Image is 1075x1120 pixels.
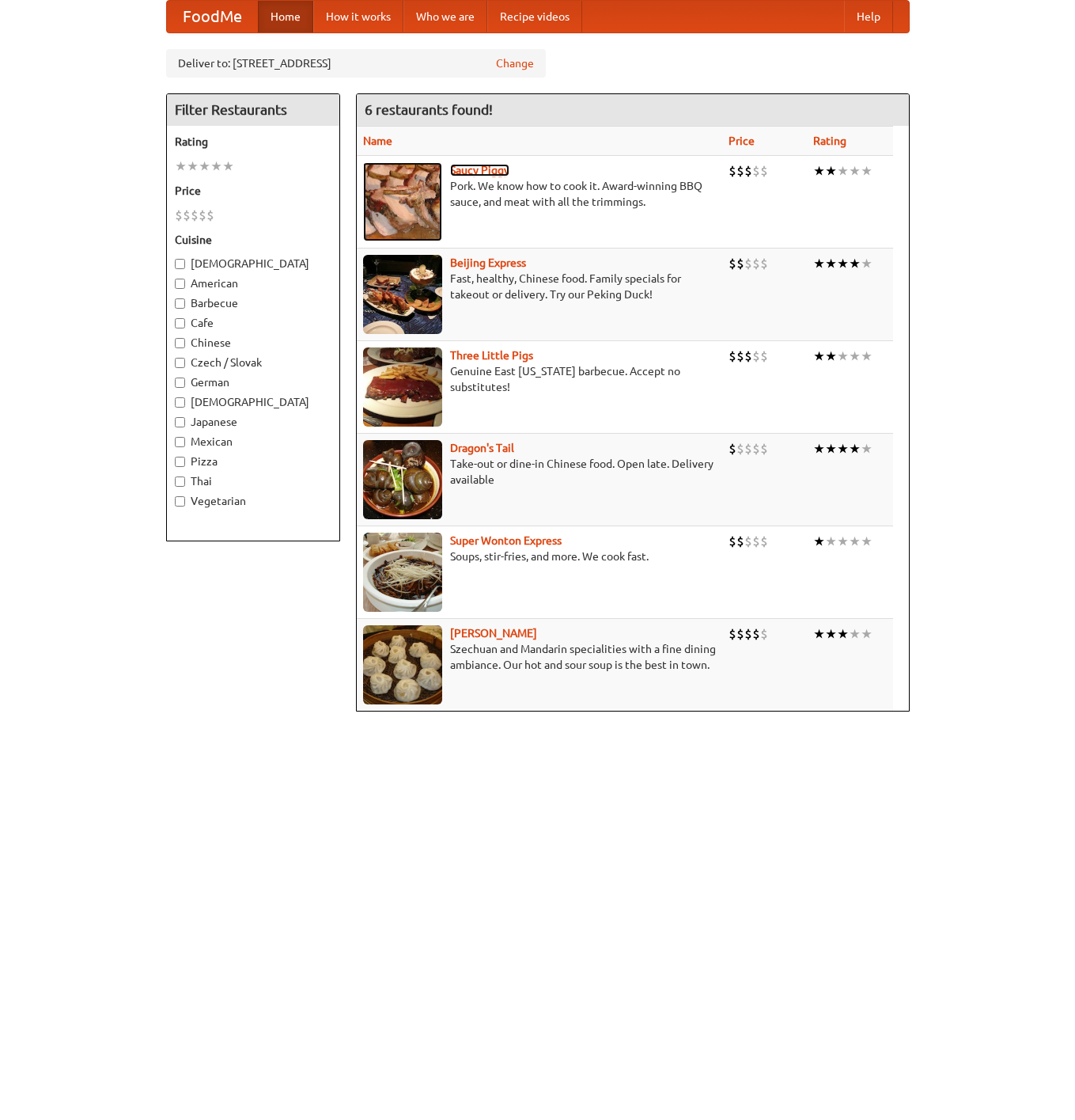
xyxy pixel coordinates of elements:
b: Saucy Piggy [450,164,509,177]
li: ★ [813,625,825,643]
a: Help [844,1,893,32]
img: dragon.jpg [363,440,442,519]
li: ★ [199,158,210,175]
label: Pizza [175,454,331,469]
li: $ [752,533,760,550]
div: Deliver to: [STREET_ADDRESS] [166,49,546,78]
li: $ [744,440,752,457]
label: Czech / Slovak [175,355,331,370]
li: $ [744,533,752,550]
li: ★ [837,440,849,457]
li: ★ [222,158,234,175]
label: Chinese [175,335,331,351]
li: $ [736,347,744,365]
input: [DEMOGRAPHIC_DATA] [175,397,185,408]
input: Czech / Slovak [175,358,185,368]
b: Beijing Express [450,256,526,269]
a: How it works [313,1,403,32]
li: $ [760,162,768,180]
a: Price [729,135,755,147]
label: Thai [175,473,331,489]
li: ★ [861,533,872,550]
li: $ [191,207,199,224]
li: $ [729,625,736,643]
label: [DEMOGRAPHIC_DATA] [175,394,331,410]
li: $ [744,255,752,272]
li: $ [729,533,736,550]
h5: Price [175,183,331,199]
li: $ [760,255,768,272]
li: ★ [175,158,187,175]
li: ★ [825,440,837,457]
li: ★ [861,440,872,457]
a: [PERSON_NAME] [450,627,537,640]
p: Take-out or dine-in Chinese food. Open late. Delivery available [363,456,717,488]
a: FoodMe [167,1,258,32]
li: ★ [825,255,837,272]
img: shandong.jpg [363,625,442,704]
h5: Cuisine [175,232,331,248]
input: Thai [175,476,185,487]
li: ★ [837,347,849,365]
li: $ [760,347,768,365]
li: ★ [849,625,861,643]
li: ★ [825,162,837,180]
a: Three Little Pigs [450,349,533,362]
img: littlepigs.jpg [363,347,442,427]
li: $ [199,207,206,224]
li: ★ [837,533,849,550]
label: Cafe [175,315,331,331]
label: American [175,275,331,291]
li: ★ [825,625,837,643]
li: $ [175,207,183,224]
li: ★ [210,158,222,175]
a: Name [363,135,392,147]
li: ★ [861,625,872,643]
input: American [175,279,185,289]
li: $ [760,625,768,643]
li: $ [729,347,736,365]
h5: Rating [175,134,331,150]
p: Soups, stir-fries, and more. We cook fast. [363,549,717,564]
li: $ [206,207,214,224]
input: Barbecue [175,298,185,309]
p: Genuine East [US_STATE] barbecue. Accept no substitutes! [363,363,717,395]
input: Mexican [175,437,185,447]
li: $ [183,207,191,224]
li: $ [729,162,736,180]
li: $ [729,440,736,457]
input: [DEMOGRAPHIC_DATA] [175,259,185,269]
label: German [175,374,331,390]
li: ★ [861,162,872,180]
p: Fast, healthy, Chinese food. Family specials for takeout or delivery. Try our Peking Duck! [363,271,717,302]
input: Japanese [175,417,185,427]
li: $ [752,162,760,180]
li: ★ [861,347,872,365]
li: $ [744,347,752,365]
li: ★ [849,533,861,550]
input: German [175,378,185,388]
li: ★ [813,440,825,457]
label: Mexican [175,434,331,450]
input: Cafe [175,318,185,328]
label: Vegetarian [175,493,331,509]
li: ★ [861,255,872,272]
img: superwonton.jpg [363,533,442,612]
li: ★ [837,625,849,643]
a: Home [258,1,313,32]
li: ★ [849,255,861,272]
li: ★ [187,158,199,175]
ng-pluralize: 6 restaurants found! [365,102,493,117]
li: $ [736,440,744,457]
label: Japanese [175,414,331,430]
a: Dragon's Tail [450,442,514,454]
li: ★ [849,440,861,457]
li: $ [752,347,760,365]
label: Barbecue [175,295,331,311]
li: ★ [849,162,861,180]
li: ★ [813,162,825,180]
a: Change [496,55,534,71]
li: ★ [813,533,825,550]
